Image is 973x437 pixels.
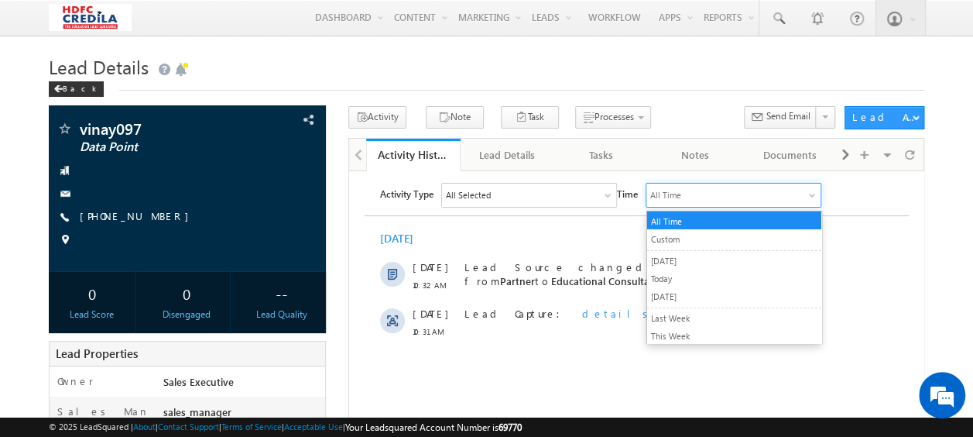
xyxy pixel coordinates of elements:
a: Today [302,102,323,112]
span: Activity Type [31,12,84,35]
span: details [233,136,304,149]
img: Custom Logo [49,4,132,31]
a: [PHONE_NUMBER] [80,209,197,222]
div: Back [49,81,104,97]
a: [DATE] [302,84,327,95]
span: Data Point [80,139,250,155]
div: Notes [661,146,729,164]
div: Minimize live chat window [254,8,291,45]
span: Sales Executive [163,375,234,388]
a: About [133,422,156,432]
div: Lead Quality [242,308,320,322]
span: Lead Details [49,54,149,79]
img: d_60004797649_company_0_60004797649 [26,81,65,102]
span: [DATE] [63,136,98,150]
a: Acceptable Use [284,422,343,432]
a: Lead Details [461,139,555,171]
label: Owner [57,374,94,388]
span: Time [268,12,289,35]
div: Lead Actions [851,110,917,124]
li: Activity History [366,139,461,170]
div: Activity History [378,147,449,162]
a: Back [49,81,111,94]
span: 10:31 AM [63,153,110,167]
a: Activity History [366,139,461,171]
div: Tasks [567,146,635,164]
span: [DATE] [63,89,98,103]
button: Processes [575,106,651,129]
span: 10:32 AM [63,107,110,121]
a: Documents [743,139,838,171]
a: Custom [302,63,331,73]
span: Lead Source changed from to by . [115,89,371,116]
label: Sales Manager [57,404,149,432]
div: -- [242,279,320,308]
div: Disengaged [147,308,226,322]
span: Lead Capture: [115,136,221,149]
div: All Selected [97,17,142,31]
div: Lead Score [53,308,132,322]
span: Your Leadsquared Account Number is [345,422,522,433]
div: . [115,136,380,150]
div: All Time [301,17,332,31]
span: Lead Properties [56,346,138,361]
div: Lead Details [473,146,541,164]
span: vinay097 [80,121,250,136]
div: Documents [755,146,824,164]
div: 0 [147,279,226,308]
div: All Selected [93,12,267,36]
a: [DATE] [302,120,327,130]
div: [DATE] [31,60,81,74]
a: Tasks [554,139,649,171]
button: Send Email [744,106,817,129]
span: 69770 [498,422,522,433]
a: This Week [302,160,341,170]
a: Last Week [302,142,341,152]
button: Lead Actions [845,106,924,129]
span: Partner [151,103,186,116]
em: Start Chat [211,335,281,356]
button: Task [501,106,559,129]
span: © 2025 LeadSquared | | | | | [49,420,522,435]
div: Chat with us now [81,81,260,102]
span: Educational Consultant [202,103,310,116]
a: Contact Support [158,422,219,432]
textarea: Type your message and hit 'Enter' [20,143,283,322]
button: Activity [348,106,406,129]
div: 0 [53,279,132,308]
div: sales_manager [159,404,324,426]
span: Processes [594,111,634,122]
span: Send Email [766,109,810,123]
a: Notes [649,139,743,171]
a: All Time [302,45,333,55]
a: Terms of Service [221,422,282,432]
button: Note [426,106,484,129]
